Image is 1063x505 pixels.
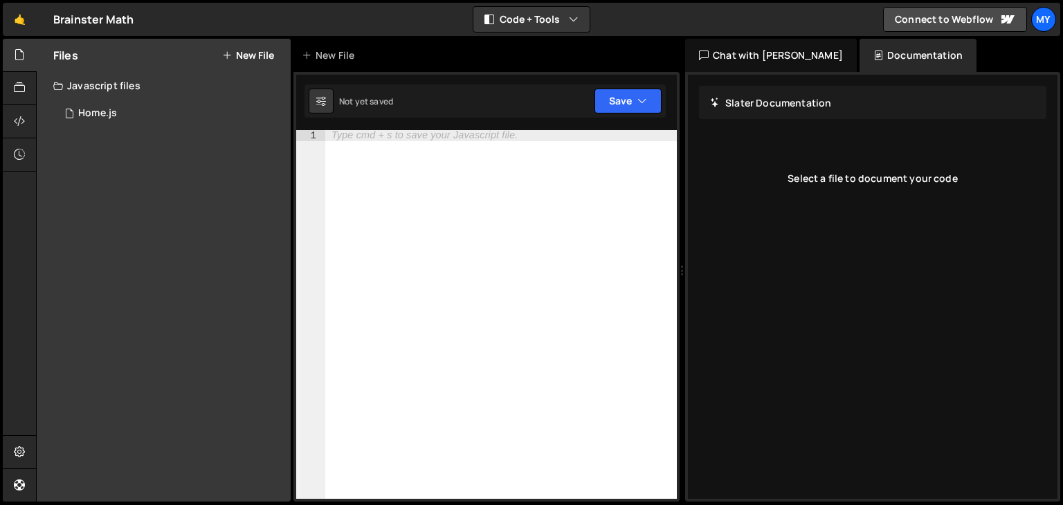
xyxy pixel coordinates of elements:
button: Code + Tools [473,7,590,32]
a: Connect to Webflow [883,7,1027,32]
button: Save [594,89,662,113]
div: Home.js [78,107,117,120]
div: Type cmd + s to save your Javascript file. [331,131,518,140]
h2: Files [53,48,78,63]
div: 1 [296,130,325,141]
div: Select a file to document your code [699,151,1046,206]
div: Documentation [860,39,976,72]
div: Javascript files [37,72,291,100]
a: 🤙 [3,3,37,36]
h2: Slater Documentation [710,96,831,109]
button: New File [222,50,274,61]
div: 16790/45881.js [53,100,291,127]
div: Brainster Math [53,11,134,28]
div: Not yet saved [339,95,393,107]
a: My [1031,7,1056,32]
div: New File [302,48,360,62]
div: Chat with [PERSON_NAME] [685,39,857,72]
